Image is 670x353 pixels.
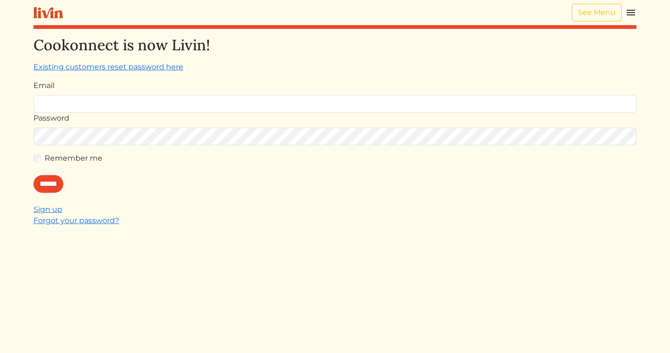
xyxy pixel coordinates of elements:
[33,62,183,71] a: Existing customers reset password here
[33,113,69,124] label: Password
[33,205,62,214] a: Sign up
[33,216,119,225] a: Forgot your password?
[45,153,102,164] label: Remember me
[572,4,622,21] a: See Menu
[33,7,63,19] img: livin-logo-a0d97d1a881af30f6274990eb6222085a2533c92bbd1e4f22c21b4f0d0e3210c.svg
[33,80,54,91] label: Email
[33,36,636,54] h2: Cookonnect is now Livin!
[625,7,636,18] img: menu_hamburger-cb6d353cf0ecd9f46ceae1c99ecbeb4a00e71ca567a856bd81f57e9d8c17bb26.svg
